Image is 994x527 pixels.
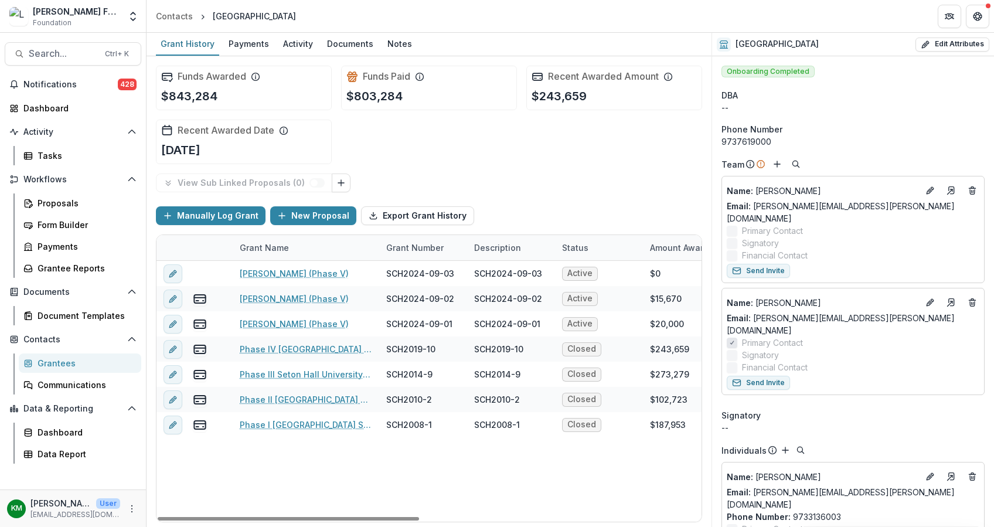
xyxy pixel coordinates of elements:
[19,375,141,395] a: Communications
[794,443,808,457] button: Search
[643,235,731,260] div: Amount Awarded
[103,47,131,60] div: Ctrl + K
[727,471,918,483] p: [PERSON_NAME]
[555,235,643,260] div: Status
[233,242,296,254] div: Grant Name
[555,242,595,254] div: Status
[727,487,751,497] span: Email:
[19,444,141,464] a: Data Report
[379,242,451,254] div: Grant Number
[386,343,435,355] div: SCH2019-10
[5,75,141,94] button: Notifications428
[467,235,555,260] div: Description
[736,39,819,49] h2: [GEOGRAPHIC_DATA]
[727,297,918,309] p: [PERSON_NAME]
[770,157,784,171] button: Add
[19,237,141,256] a: Payments
[38,357,132,369] div: Grantees
[164,416,182,434] button: edit
[161,141,200,159] p: [DATE]
[151,8,198,25] a: Contacts
[942,181,961,200] a: Go to contact
[727,486,979,511] a: Email: [PERSON_NAME][EMAIL_ADDRESS][PERSON_NAME][DOMAIN_NAME]
[721,66,815,77] span: Onboarding Completed
[650,318,684,330] div: $20,000
[213,10,296,22] div: [GEOGRAPHIC_DATA]
[96,498,120,509] p: User
[474,368,520,380] div: SCH2014-9
[23,335,122,345] span: Contacts
[474,293,542,305] div: SCH2024-09-02
[727,312,979,336] a: Email: [PERSON_NAME][EMAIL_ADDRESS][PERSON_NAME][DOMAIN_NAME]
[38,448,132,460] div: Data Report
[965,470,979,484] button: Deletes
[789,157,803,171] button: Search
[727,376,790,390] button: Send Invite
[567,268,593,278] span: Active
[38,379,132,391] div: Communications
[38,426,132,438] div: Dashboard
[721,444,767,457] p: Individuals
[742,225,803,237] span: Primary Contact
[727,512,791,522] span: Phone Number :
[742,336,803,349] span: Primary Contact
[727,264,790,278] button: Send Invite
[240,419,372,431] a: Phase I [GEOGRAPHIC_DATA] Scholarship - 13508765
[19,423,141,442] a: Dashboard
[383,33,417,56] a: Notes
[193,368,207,382] button: view-payments
[474,318,540,330] div: SCH2024-09-01
[5,123,141,141] button: Open Activity
[742,237,779,249] span: Signatory
[727,472,753,482] span: Name :
[386,419,432,431] div: SCH2008-1
[164,390,182,409] button: edit
[474,343,523,355] div: SCH2019-10
[363,71,410,82] h2: Funds Paid
[567,369,596,379] span: Closed
[19,259,141,278] a: Grantee Reports
[233,235,379,260] div: Grant Name
[240,293,349,305] a: [PERSON_NAME] (Phase V)
[721,409,761,421] span: Signatory
[567,420,596,430] span: Closed
[5,283,141,301] button: Open Documents
[467,242,528,254] div: Description
[156,35,219,52] div: Grant History
[164,290,182,308] button: edit
[650,343,689,355] div: $243,659
[474,419,520,431] div: SCH2008-1
[178,178,309,188] p: View Sub Linked Proposals ( 0 )
[650,393,687,406] div: $102,723
[156,206,265,225] button: Manually Log Grant
[966,5,989,28] button: Get Help
[727,185,918,197] p: [PERSON_NAME]
[224,33,274,56] a: Payments
[532,87,587,105] p: $243,659
[193,317,207,331] button: view-payments
[721,158,744,171] p: Team
[379,235,467,260] div: Grant Number
[322,33,378,56] a: Documents
[386,318,452,330] div: SCH2024-09-01
[650,267,661,280] div: $0
[965,295,979,310] button: Deletes
[383,35,417,52] div: Notes
[23,102,132,114] div: Dashboard
[164,315,182,334] button: edit
[11,505,22,512] div: Kate Morris
[548,71,659,82] h2: Recent Awarded Amount
[23,127,122,137] span: Activity
[727,298,753,308] span: Name :
[19,306,141,325] a: Document Templates
[923,470,937,484] button: Edit
[386,368,433,380] div: SCH2014-9
[270,206,356,225] button: New Proposal
[942,467,961,486] a: Go to contact
[567,294,593,304] span: Active
[721,89,738,101] span: DBA
[727,313,751,323] span: Email:
[156,10,193,22] div: Contacts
